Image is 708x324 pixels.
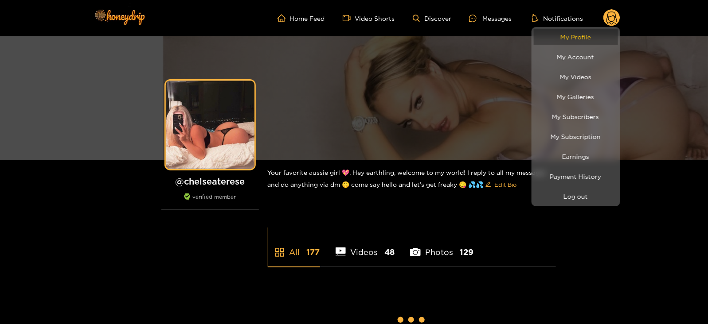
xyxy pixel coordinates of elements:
a: My Subscription [534,129,618,144]
a: Payment History [534,169,618,184]
button: Log out [534,189,618,204]
a: My Videos [534,69,618,85]
a: My Account [534,49,618,65]
a: My Subscribers [534,109,618,124]
a: My Galleries [534,89,618,104]
a: My Profile [534,29,618,45]
a: Earnings [534,149,618,164]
